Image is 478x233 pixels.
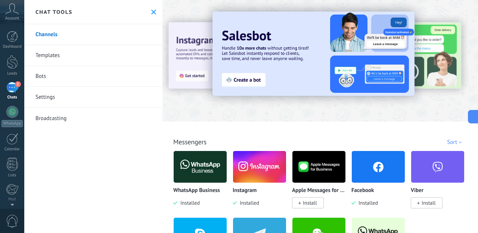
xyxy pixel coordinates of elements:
img: logo_main.png [292,149,345,185]
a: Bots [24,66,162,87]
p: Facebook [351,188,374,194]
img: instagram.png [233,149,286,185]
a: Templates [24,45,162,66]
span: Install [422,199,436,206]
div: WhatsApp [1,120,23,127]
img: Slide 2 [212,12,415,96]
div: Dashboard [1,44,23,49]
span: Installed [356,199,378,206]
div: Facebook [351,151,411,217]
span: Account [5,16,19,21]
div: Lists [1,173,23,178]
span: Installed [177,199,200,206]
p: Viber [411,188,423,194]
div: Leads [1,71,23,76]
div: Viber [411,151,470,217]
span: Install [303,199,317,206]
div: Mail [1,197,23,202]
div: Sort [447,139,464,146]
div: WhatsApp Business [173,151,233,217]
a: Broadcasting [24,108,162,129]
img: viber.png [411,149,464,185]
img: logo_main.png [174,149,227,185]
img: facebook.png [352,149,405,185]
p: Instagram [233,188,257,194]
a: Settings [24,87,162,108]
div: Calendar [1,147,23,152]
h2: Chat tools [35,9,72,15]
span: Installed [237,199,259,206]
a: Channels [24,24,162,45]
p: Apple Messages for Business [292,188,346,194]
span: 2 [15,81,21,87]
div: Instagram [233,151,292,217]
p: WhatsApp Business [173,188,220,194]
div: Apple Messages for Business [292,151,351,217]
div: Chats [1,95,23,100]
